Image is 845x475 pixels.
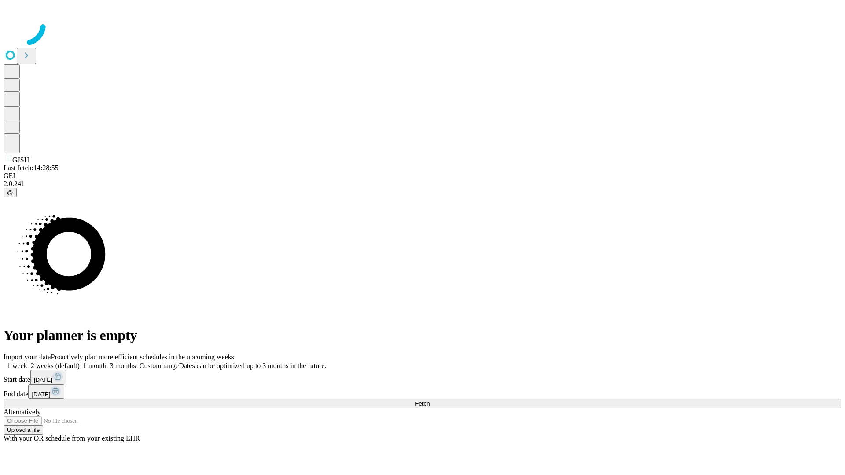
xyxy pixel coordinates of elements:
[140,362,179,369] span: Custom range
[30,370,66,384] button: [DATE]
[34,376,52,383] span: [DATE]
[4,172,841,180] div: GEI
[415,400,430,407] span: Fetch
[51,353,236,361] span: Proactively plan more efficient schedules in the upcoming weeks.
[7,362,27,369] span: 1 week
[4,188,17,197] button: @
[179,362,326,369] span: Dates can be optimized up to 3 months in the future.
[7,189,13,196] span: @
[12,156,29,164] span: GJSH
[4,327,841,343] h1: Your planner is empty
[4,164,59,172] span: Last fetch: 14:28:55
[4,435,140,442] span: With your OR schedule from your existing EHR
[4,399,841,408] button: Fetch
[4,408,40,416] span: Alternatively
[110,362,136,369] span: 3 months
[28,384,64,399] button: [DATE]
[4,384,841,399] div: End date
[32,391,50,398] span: [DATE]
[31,362,80,369] span: 2 weeks (default)
[4,370,841,384] div: Start date
[4,180,841,188] div: 2.0.241
[83,362,107,369] span: 1 month
[4,353,51,361] span: Import your data
[4,425,43,435] button: Upload a file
